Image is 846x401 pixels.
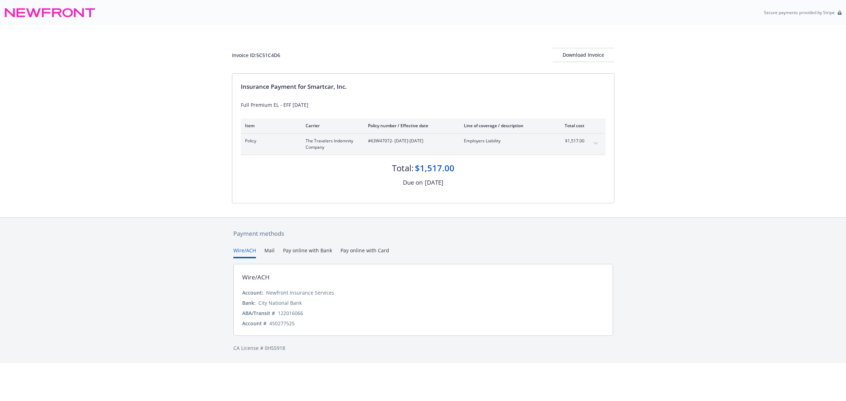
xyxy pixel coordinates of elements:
[242,273,270,282] div: Wire/ACH
[278,309,303,317] div: 122016066
[258,299,302,307] div: City National Bank
[233,229,613,238] div: Payment methods
[553,48,614,62] button: Download Invoice
[341,247,389,258] button: Pay online with Card
[464,123,547,129] div: Line of coverage / description
[464,138,547,144] span: Employers Liability
[558,138,584,144] span: $1,517.00
[306,138,357,150] span: The Travelers Indemnity Company
[269,320,295,327] div: 450277525
[764,10,835,16] p: Secure payments provided by Stripe
[425,178,443,187] div: [DATE]
[392,162,413,174] div: Total:
[233,344,613,352] div: CA License # 0H55918
[283,247,332,258] button: Pay online with Bank
[590,138,601,149] button: expand content
[245,138,294,144] span: Policy
[415,162,454,174] div: $1,517.00
[242,320,266,327] div: Account #
[368,123,453,129] div: Policy number / Effective date
[368,138,453,144] span: #63W47072 - [DATE]-[DATE]
[558,123,584,129] div: Total cost
[232,51,280,59] div: Invoice ID: 5C51C4D6
[403,178,423,187] div: Due on
[245,123,294,129] div: Item
[241,101,606,109] div: Full Premium EL - EFF [DATE]
[242,299,256,307] div: Bank:
[241,134,606,155] div: PolicyThe Travelers Indemnity Company#63W47072- [DATE]-[DATE]Employers Liability$1,517.00expand c...
[306,123,357,129] div: Carrier
[241,82,606,91] div: Insurance Payment for Smartcar, Inc.
[242,309,275,317] div: ABA/Transit #
[264,247,275,258] button: Mail
[233,247,256,258] button: Wire/ACH
[266,289,334,296] div: Newfront Insurance Services
[242,289,263,296] div: Account:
